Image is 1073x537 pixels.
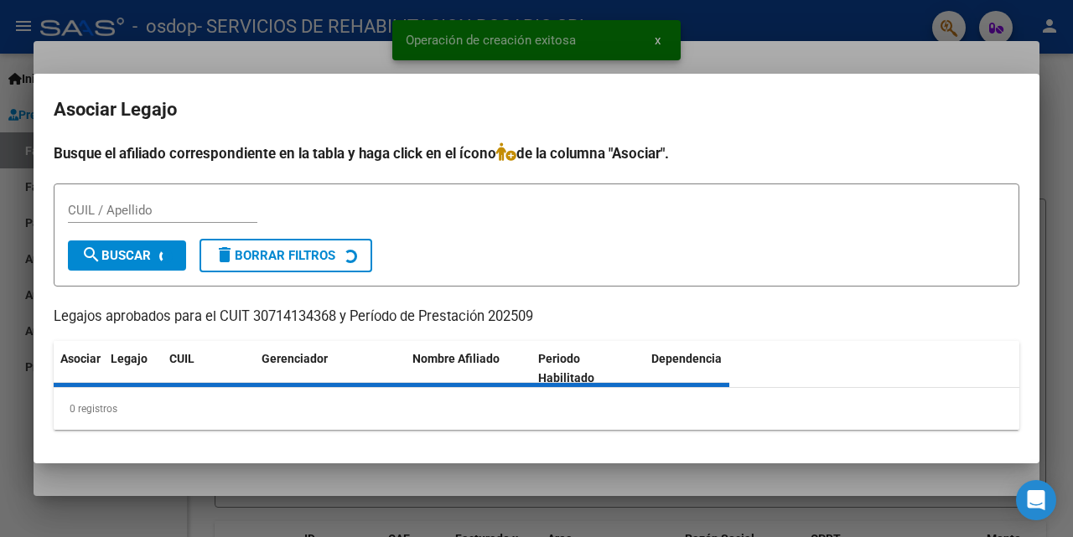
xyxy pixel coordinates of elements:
[81,248,151,263] span: Buscar
[54,94,1019,126] h2: Asociar Legajo
[215,245,235,265] mat-icon: delete
[406,341,531,396] datatable-header-cell: Nombre Afiliado
[262,352,328,365] span: Gerenciador
[54,388,1019,430] div: 0 registros
[1016,480,1056,520] div: Open Intercom Messenger
[651,352,722,365] span: Dependencia
[60,352,101,365] span: Asociar
[215,248,335,263] span: Borrar Filtros
[111,352,148,365] span: Legajo
[54,142,1019,164] h4: Busque el afiliado correspondiente en la tabla y haga click en el ícono de la columna "Asociar".
[412,352,500,365] span: Nombre Afiliado
[169,352,194,365] span: CUIL
[538,352,594,385] span: Periodo Habilitado
[531,341,645,396] datatable-header-cell: Periodo Habilitado
[645,341,770,396] datatable-header-cell: Dependencia
[163,341,255,396] datatable-header-cell: CUIL
[200,239,372,272] button: Borrar Filtros
[68,240,186,271] button: Buscar
[255,341,406,396] datatable-header-cell: Gerenciador
[54,307,1019,328] p: Legajos aprobados para el CUIT 30714134368 y Período de Prestación 202509
[104,341,163,396] datatable-header-cell: Legajo
[81,245,101,265] mat-icon: search
[54,341,104,396] datatable-header-cell: Asociar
